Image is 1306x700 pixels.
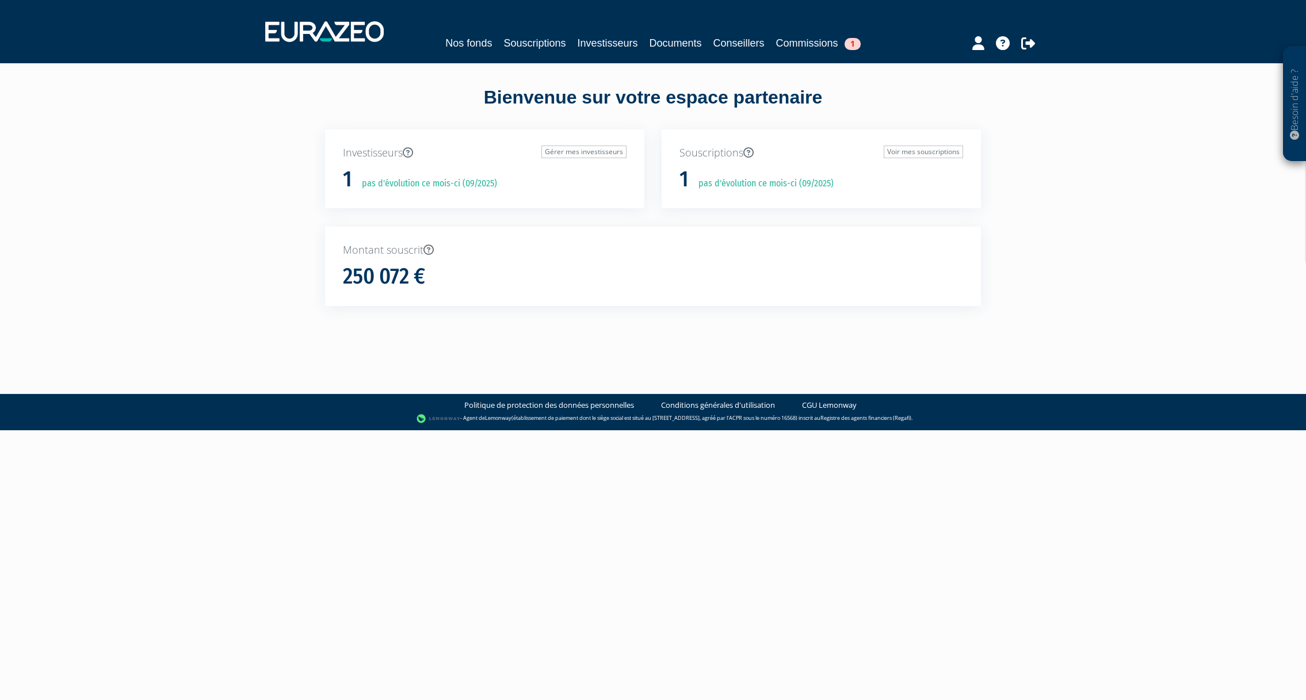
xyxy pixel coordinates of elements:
[417,413,461,424] img: logo-lemonway.png
[650,35,702,51] a: Documents
[713,35,765,51] a: Conseillers
[343,265,425,289] h1: 250 072 €
[316,85,990,129] div: Bienvenue sur votre espace partenaire
[445,35,492,51] a: Nos fonds
[1288,52,1301,156] p: Besoin d'aide ?
[343,243,963,258] p: Montant souscrit
[776,35,861,51] a: Commissions1
[464,400,634,411] a: Politique de protection des données personnelles
[265,21,384,42] img: 1732889491-logotype_eurazeo_blanc_rvb.png
[503,35,566,51] a: Souscriptions
[354,177,497,190] p: pas d'évolution ce mois-ci (09/2025)
[690,177,834,190] p: pas d'évolution ce mois-ci (09/2025)
[820,414,911,422] a: Registre des agents financiers (Regafi)
[577,35,637,51] a: Investisseurs
[541,146,627,158] a: Gérer mes investisseurs
[679,167,689,192] h1: 1
[845,38,861,50] span: 1
[485,414,511,422] a: Lemonway
[343,146,627,160] p: Investisseurs
[679,146,963,160] p: Souscriptions
[343,167,352,192] h1: 1
[802,400,857,411] a: CGU Lemonway
[884,146,963,158] a: Voir mes souscriptions
[661,400,775,411] a: Conditions générales d'utilisation
[12,413,1294,424] div: - Agent de (établissement de paiement dont le siège social est situé au [STREET_ADDRESS], agréé p...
